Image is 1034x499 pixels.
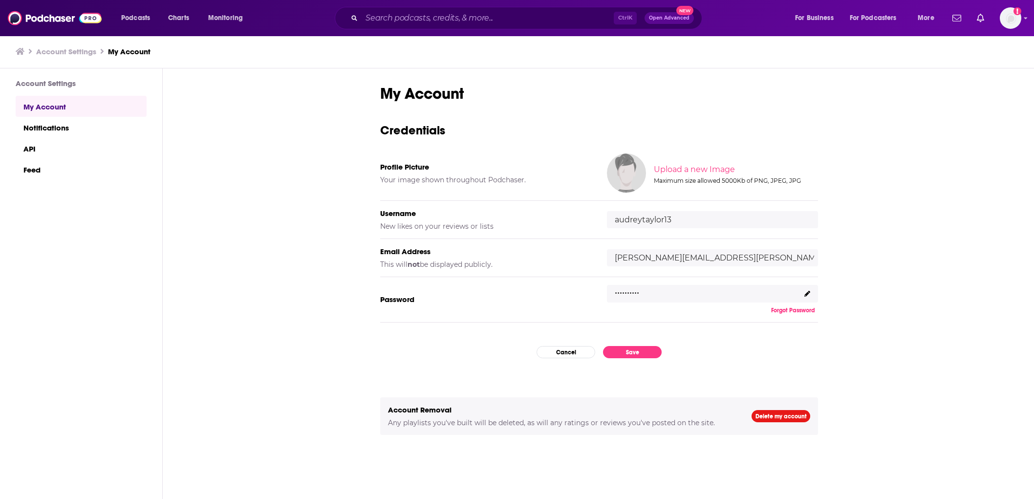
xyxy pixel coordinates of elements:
[380,162,591,172] h5: Profile Picture
[676,6,694,15] span: New
[850,11,897,25] span: For Podcasters
[201,10,256,26] button: open menu
[16,138,147,159] a: API
[380,260,591,269] h5: This will be displayed publicly.
[607,153,646,193] img: Your profile image
[388,405,736,414] h5: Account Removal
[645,12,694,24] button: Open AdvancedNew
[752,410,810,422] a: Delete my account
[208,11,243,25] span: Monitoring
[380,222,591,231] h5: New likes on your reviews or lists
[768,306,818,314] button: Forgot Password
[408,260,420,269] b: not
[362,10,614,26] input: Search podcasts, credits, & more...
[948,10,965,26] a: Show notifications dropdown
[1000,7,1021,29] span: Logged in as audreytaylor13
[380,175,591,184] h5: Your image shown throughout Podchaser.
[911,10,947,26] button: open menu
[973,10,988,26] a: Show notifications dropdown
[654,177,816,184] div: Maximum size allowed 5000Kb of PNG, JPEG, JPG
[16,159,147,180] a: Feed
[1000,7,1021,29] button: Show profile menu
[1000,7,1021,29] img: User Profile
[168,11,189,25] span: Charts
[162,10,195,26] a: Charts
[788,10,846,26] button: open menu
[918,11,934,25] span: More
[649,16,689,21] span: Open Advanced
[603,346,662,358] button: Save
[16,79,147,88] h3: Account Settings
[36,47,96,56] a: Account Settings
[16,96,147,117] a: My Account
[843,10,911,26] button: open menu
[607,249,818,266] input: email
[108,47,151,56] a: My Account
[614,12,637,24] span: Ctrl K
[795,11,834,25] span: For Business
[388,418,736,427] h5: Any playlists you've built will be deleted, as will any ratings or reviews you've posted on the s...
[344,7,711,29] div: Search podcasts, credits, & more...
[8,9,102,27] img: Podchaser - Follow, Share and Rate Podcasts
[607,211,818,228] input: username
[121,11,150,25] span: Podcasts
[1013,7,1021,15] svg: Add a profile image
[380,123,818,138] h3: Credentials
[16,117,147,138] a: Notifications
[615,282,639,297] p: ..........
[537,346,595,358] button: Cancel
[114,10,163,26] button: open menu
[380,247,591,256] h5: Email Address
[380,209,591,218] h5: Username
[380,84,818,103] h1: My Account
[380,295,591,304] h5: Password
